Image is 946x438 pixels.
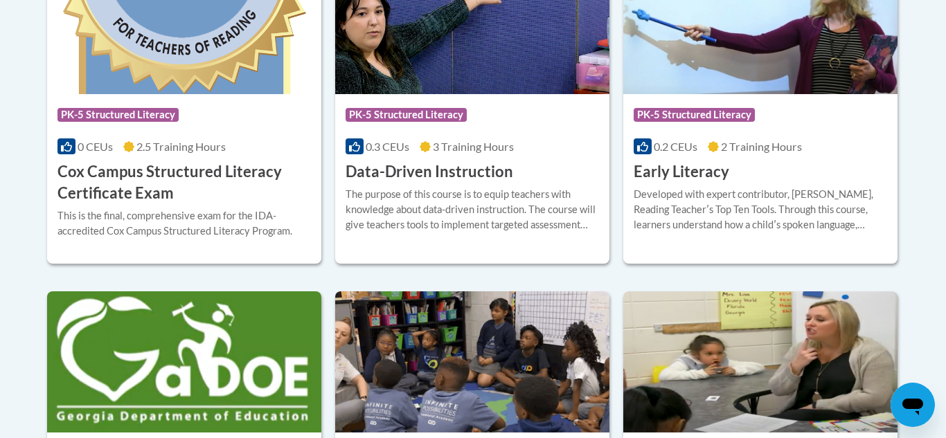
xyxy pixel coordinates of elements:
[57,208,311,239] div: This is the final, comprehensive exam for the IDA-accredited Cox Campus Structured Literacy Program.
[346,187,599,232] div: The purpose of this course is to equip teachers with knowledge about data-driven instruction. The...
[654,140,697,153] span: 0.2 CEUs
[891,383,935,427] iframe: Button to launch messaging window
[634,108,755,122] span: PK-5 Structured Literacy
[721,140,802,153] span: 2 Training Hours
[47,291,321,432] img: Course Logo
[78,140,113,153] span: 0 CEUs
[634,161,729,183] h3: Early Literacy
[57,161,311,204] h3: Cox Campus Structured Literacy Certificate Exam
[346,108,467,122] span: PK-5 Structured Literacy
[433,140,514,153] span: 3 Training Hours
[366,140,409,153] span: 0.3 CEUs
[136,140,226,153] span: 2.5 Training Hours
[346,161,513,183] h3: Data-Driven Instruction
[57,108,179,122] span: PK-5 Structured Literacy
[634,187,887,232] div: Developed with expert contributor, [PERSON_NAME], Reading Teacherʹs Top Ten Tools. Through this c...
[335,291,609,432] img: Course Logo
[623,291,898,432] img: Course Logo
